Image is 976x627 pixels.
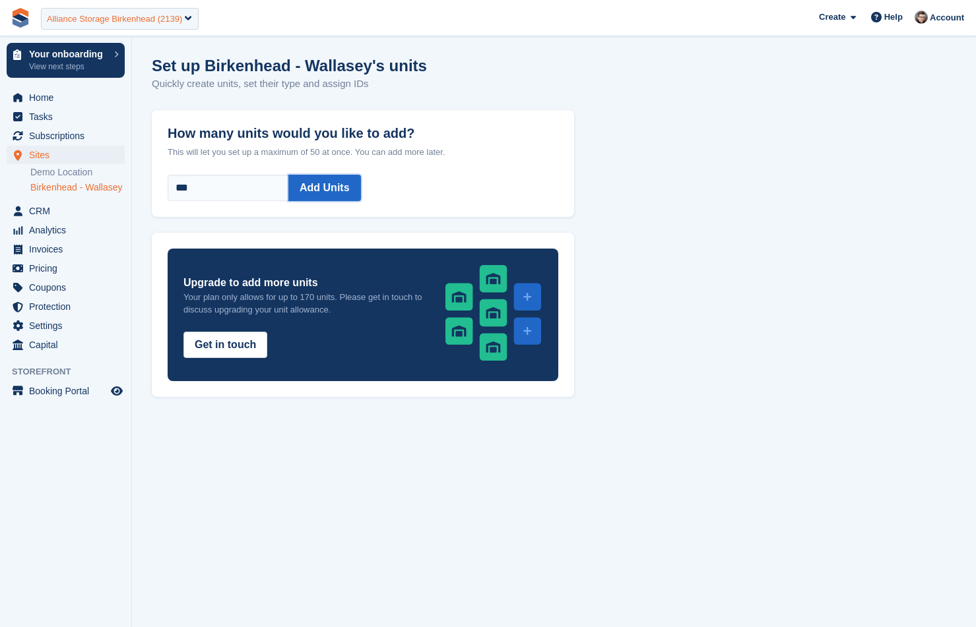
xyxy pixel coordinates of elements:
label: How many units would you like to add? [168,110,558,141]
span: Booking Portal [29,382,108,400]
p: This will let you set up a maximum of 50 at once. You can add more later. [168,146,558,159]
a: menu [7,297,125,316]
span: Home [29,88,108,107]
a: Preview store [109,383,125,399]
a: menu [7,336,125,354]
span: Settings [29,316,108,335]
a: Demo Location [30,166,125,179]
a: menu [7,127,125,145]
p: Your onboarding [29,49,108,59]
span: Protection [29,297,108,316]
span: Capital [29,336,108,354]
div: Alliance Storage Birkenhead (2139) [47,13,182,26]
img: Steven Hylands [915,11,928,24]
a: menu [7,259,125,278]
span: Sites [29,146,108,164]
a: Your onboarding View next steps [7,43,125,78]
a: Birkenhead - Wallasey [30,181,125,194]
button: Get in touch [183,332,267,358]
p: Your plan only allows for up to 170 units. Please get in touch to discuss upgrading your unit all... [183,291,424,316]
span: Invoices [29,240,108,258]
span: Pricing [29,259,108,278]
span: Analytics [29,221,108,239]
a: menu [7,240,125,258]
p: Quickly create units, set their type and assign IDs [152,76,427,92]
span: Subscriptions [29,127,108,145]
h1: Set up Birkenhead - Wallasey's units [152,57,427,75]
a: menu [7,278,125,297]
a: menu [7,88,125,107]
span: Help [884,11,903,24]
span: Coupons [29,278,108,297]
p: View next steps [29,61,108,73]
a: menu [7,221,125,239]
span: Create [819,11,845,24]
span: Storefront [12,365,131,378]
h3: Upgrade to add more units [183,275,424,291]
button: Add Units [288,175,361,201]
img: add-units-c53ecec22ca6e9be14087aea56293e82b1034c08c4c815bb7cfddfd04e066874.svg [444,264,542,362]
span: CRM [29,202,108,220]
span: Account [930,11,964,24]
a: menu [7,202,125,220]
img: stora-icon-8386f47178a22dfd0bd8f6a31ec36ba5ce8667c1dd55bd0f319d3a0aa187defe.svg [11,8,30,28]
a: menu [7,382,125,400]
a: menu [7,316,125,335]
span: Tasks [29,107,108,126]
a: menu [7,107,125,126]
a: menu [7,146,125,164]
